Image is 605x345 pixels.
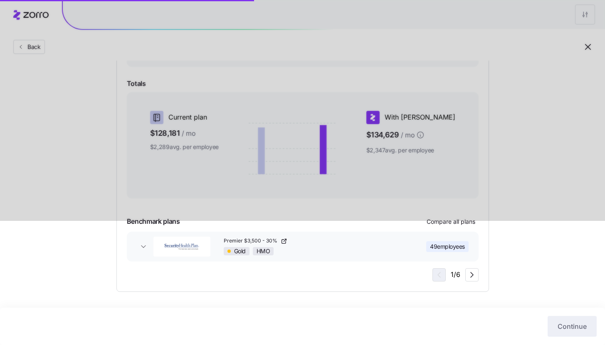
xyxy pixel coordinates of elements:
[224,237,279,245] span: Premier $3,500 - 30%
[257,247,270,255] span: HMO
[432,268,479,281] div: 1 / 6
[153,237,210,257] img: Security Health Plan
[427,218,475,226] span: Compare all plans
[127,216,180,227] span: Benchmark plans
[423,215,479,228] button: Compare all plans
[548,316,597,337] button: Continue
[558,321,587,331] span: Continue
[127,232,479,262] button: Security Health PlanPremier $3,500 - 30%GoldHMO49employees
[224,237,403,245] a: Premier $3,500 - 30%
[430,242,465,251] span: 49 employees
[234,247,246,255] span: Gold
